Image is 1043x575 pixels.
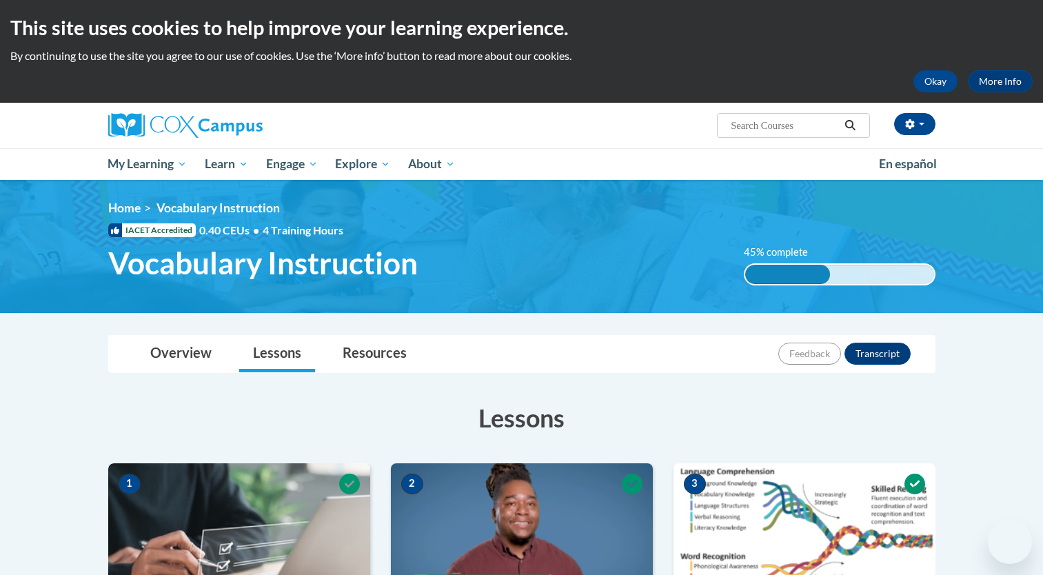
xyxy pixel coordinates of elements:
[88,148,956,180] div: Main menu
[879,157,937,171] span: En español
[408,156,455,172] span: About
[156,201,280,215] span: Vocabulary Instruction
[108,401,935,435] h3: Lessons
[263,223,343,236] span: 4 Training Hours
[399,148,464,180] a: About
[401,474,423,494] span: 2
[335,156,390,172] span: Explore
[99,148,196,180] a: My Learning
[988,520,1032,564] iframe: Button to launch messaging window
[239,336,315,372] a: Lessons
[108,156,187,172] span: My Learning
[199,223,263,238] span: 0.40 CEUs
[136,336,225,372] a: Overview
[870,150,946,179] a: En español
[119,474,141,494] span: 1
[108,245,418,281] span: Vocabulary Instruction
[257,148,327,180] a: Engage
[745,265,830,284] div: 45% complete
[10,14,1033,41] h2: This site uses cookies to help improve your learning experience.
[840,117,860,134] button: Search
[913,70,958,92] button: Okay
[108,223,196,237] span: IACET Accredited
[729,117,840,134] input: Search Courses
[108,113,370,138] a: Cox Campus
[205,156,248,172] span: Learn
[684,474,706,494] span: 3
[329,336,421,372] a: Resources
[196,148,257,180] a: Learn
[326,148,399,180] a: Explore
[894,113,935,135] button: Account Settings
[266,156,318,172] span: Engage
[108,113,263,138] img: Cox Campus
[844,343,911,365] button: Transcript
[968,70,1033,92] a: More Info
[10,48,1033,63] p: By continuing to use the site you agree to our use of cookies. Use the ‘More info’ button to read...
[108,201,141,215] a: Home
[744,245,823,260] label: 45% complete
[778,343,841,365] button: Feedback
[253,223,259,236] span: •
